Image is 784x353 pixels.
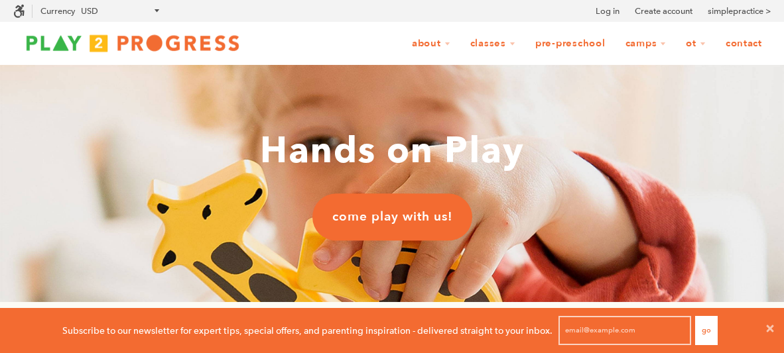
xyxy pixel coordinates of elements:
a: Pre-Preschool [527,31,614,56]
a: Camps [617,31,675,56]
button: Go [695,316,718,345]
input: email@example.com [558,316,691,345]
a: Classes [462,31,524,56]
a: About [403,31,459,56]
a: simplepractice > [708,5,771,18]
img: Play2Progress logo [13,30,252,56]
p: Subscribe to our newsletter for expert tips, special offers, and parenting inspiration - delivere... [62,323,553,338]
a: come play with us! [312,194,472,240]
a: Contact [717,31,771,56]
span: come play with us! [332,209,452,226]
a: Create account [635,5,692,18]
label: Currency [40,6,75,16]
a: OT [677,31,714,56]
a: Log in [596,5,620,18]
